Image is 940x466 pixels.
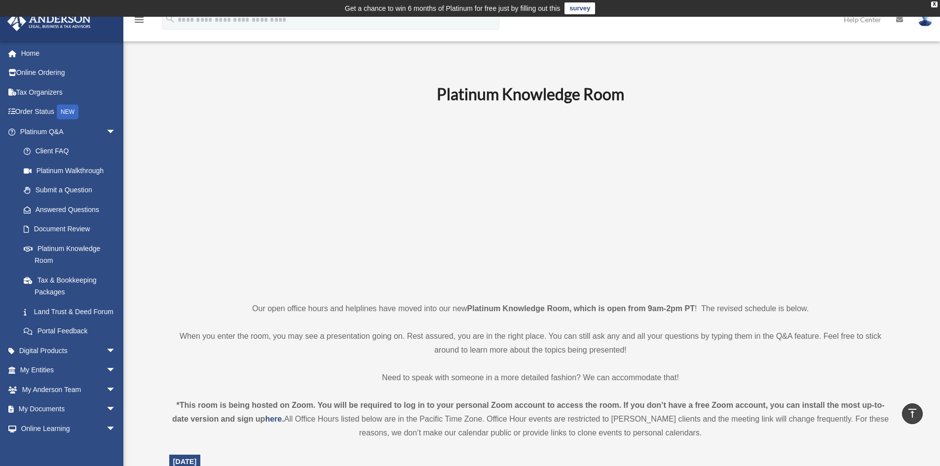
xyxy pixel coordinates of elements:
iframe: 231110_Toby_KnowledgeRoom [382,117,678,284]
a: Tax Organizers [7,82,131,102]
a: Online Ordering [7,63,131,83]
a: here [265,415,282,423]
span: [DATE] [173,458,197,466]
a: survey [564,2,595,14]
a: My Documentsarrow_drop_down [7,399,131,419]
a: Land Trust & Deed Forum [14,302,131,322]
div: close [931,1,938,7]
a: vertical_align_top [902,403,923,424]
a: Document Review [14,219,131,239]
a: My Anderson Teamarrow_drop_down [7,380,131,399]
strong: Platinum Knowledge Room, which is open from 9am-2pm PT [467,304,695,313]
a: My Entitiesarrow_drop_down [7,360,131,380]
a: Portal Feedback [14,322,131,341]
div: Get a chance to win 6 months of Platinum for free just by filling out this [345,2,561,14]
a: Digital Productsarrow_drop_down [7,341,131,360]
img: Anderson Advisors Platinum Portal [4,12,94,31]
a: Submit a Question [14,180,131,200]
p: When you enter the room, you may see a presentation going on. Rest assured, you are in the right ... [169,329,892,357]
i: vertical_align_top [906,407,918,419]
a: Home [7,43,131,63]
img: User Pic [918,12,933,27]
span: arrow_drop_down [106,341,126,361]
span: arrow_drop_down [106,399,126,420]
a: Client FAQ [14,142,131,161]
a: Platinum Q&Aarrow_drop_down [7,122,131,142]
i: menu [133,14,145,26]
a: Platinum Knowledge Room [14,239,126,270]
span: arrow_drop_down [106,360,126,381]
a: Platinum Walkthrough [14,161,131,180]
a: Answered Questions [14,200,131,219]
a: Online Learningarrow_drop_down [7,419,131,438]
span: arrow_drop_down [106,380,126,400]
span: arrow_drop_down [106,419,126,439]
div: NEW [57,105,78,119]
strong: . [282,415,284,423]
a: Tax & Bookkeeping Packages [14,270,131,302]
i: search [165,13,176,24]
strong: *This room is being hosted on Zoom. You will be required to log in to your personal Zoom account ... [172,401,885,423]
p: Our open office hours and helplines have moved into our new ! The revised schedule is below. [169,302,892,316]
a: menu [133,17,145,26]
div: All Office Hours listed below are in the Pacific Time Zone. Office Hour events are restricted to ... [169,398,892,440]
a: Order StatusNEW [7,102,131,122]
p: Need to speak with someone in a more detailed fashion? We can accommodate that! [169,371,892,385]
span: arrow_drop_down [106,122,126,142]
b: Platinum Knowledge Room [437,84,624,104]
